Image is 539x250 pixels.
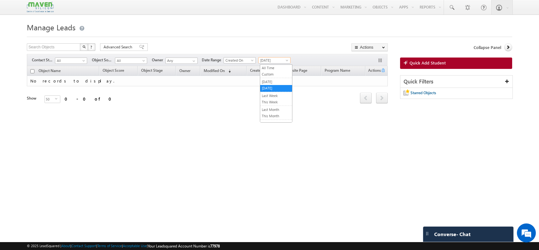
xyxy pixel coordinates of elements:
[201,67,234,75] a: Modified On (sorted descending)
[115,58,145,64] span: All
[434,231,470,237] span: Converse - Chat
[202,57,224,63] span: Date Range
[55,58,87,64] a: All
[366,67,381,75] span: Actions
[250,68,269,73] span: Created On
[259,58,289,63] span: [DATE]
[325,68,350,73] span: Program Name
[82,45,86,48] img: Search
[104,44,134,50] span: Advanced Search
[179,68,190,73] span: Owner
[115,58,147,64] a: All
[260,71,292,77] a: Custom
[226,69,231,74] span: (sorted descending)
[148,244,220,248] span: Your Leadsquared Account Number is
[284,68,307,73] span: Website Page
[224,57,256,64] a: Created On
[474,45,501,50] span: Collapse Panel
[92,57,115,63] span: Object Source
[376,93,388,103] span: next
[71,244,96,248] a: Contact Support
[35,67,64,76] a: Object Name
[281,67,310,75] a: Website Page
[138,67,166,75] a: Object Stage
[88,43,95,51] button: ?
[27,95,39,101] div: Show
[123,244,147,248] a: Acceptable Use
[260,85,292,91] a: [DATE]
[260,107,292,113] a: Last Month
[27,2,53,13] img: Custom Logo
[65,95,115,102] div: 0 - 0 of 0
[210,244,220,248] span: 77978
[260,113,292,119] a: This Month
[321,67,353,75] a: Program Name
[260,79,292,85] a: [DATE]
[165,58,198,64] input: Type to Search
[376,93,388,103] a: next
[258,57,290,64] a: [DATE]
[141,68,163,73] span: Object Stage
[410,60,446,66] span: Quick Add Student
[425,231,430,236] img: carter-drag
[400,58,512,69] a: Quick Add Student
[400,76,512,88] div: Quick Filters
[260,64,292,123] ul: [DATE]
[32,57,55,63] span: Contact Stage
[260,99,292,105] a: This Week
[260,121,292,126] a: Last Year
[351,43,388,51] button: Actions
[27,22,75,32] span: Manage Leads
[360,93,372,103] a: prev
[30,69,34,73] input: Check all records
[260,93,292,99] a: Last Week
[260,65,292,71] a: All Time
[97,244,122,248] a: Terms of Service
[27,76,387,86] td: No records to display.
[55,97,60,100] span: select
[55,58,85,64] span: All
[247,67,272,75] a: Created On
[45,96,55,103] span: 50
[152,57,165,63] span: Owner
[224,58,254,63] span: Created On
[410,90,436,95] span: Starred Objects
[103,68,124,73] span: Object Score
[27,243,220,249] span: © 2025 LeadSquared | | | | |
[360,93,372,103] span: prev
[189,58,197,64] a: Show All Items
[204,68,225,73] span: Modified On
[99,67,127,75] a: Object Score
[90,44,93,50] span: ?
[61,244,70,248] a: About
